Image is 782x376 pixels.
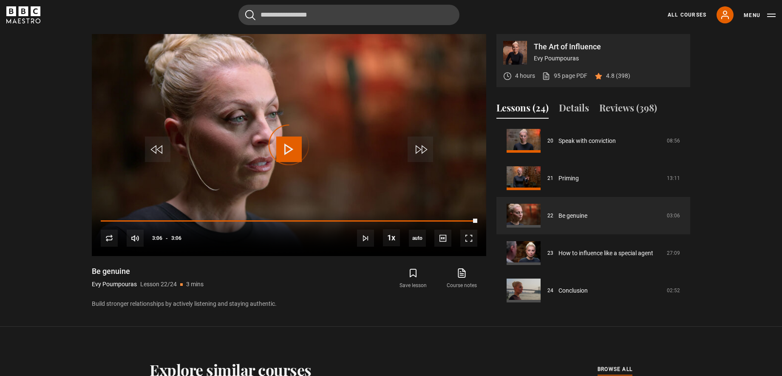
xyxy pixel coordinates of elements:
[92,299,486,308] p: Build stronger relationships by actively listening and staying authentic.
[438,266,486,291] a: Course notes
[559,101,589,119] button: Details
[515,71,535,80] p: 4 hours
[558,286,588,295] a: Conclusion
[744,11,776,20] button: Toggle navigation
[92,280,137,289] p: Evy Poumpouras
[558,249,653,258] a: How to influence like a special agent
[6,6,40,23] svg: BBC Maestro
[409,230,426,247] span: auto
[92,266,204,276] h1: Be genuine
[599,101,657,119] button: Reviews (398)
[140,280,177,289] p: Lesson 22/24
[101,220,477,222] div: Progress Bar
[152,231,162,246] span: 3:06
[101,230,118,247] button: Replay
[92,34,486,256] video-js: Video Player
[606,71,630,80] p: 4.8 (398)
[186,280,204,289] p: 3 mins
[598,365,632,373] span: browse all
[127,230,144,247] button: Mute
[534,43,683,51] p: The Art of Influence
[668,11,706,19] a: All Courses
[357,230,374,247] button: Next Lesson
[534,54,683,63] p: Evy Poumpouras
[171,231,181,246] span: 3:06
[558,174,579,183] a: Priming
[389,266,437,291] button: Save lesson
[460,230,477,247] button: Fullscreen
[245,10,255,20] button: Submit the search query
[542,71,587,80] a: 95 page PDF
[496,101,549,119] button: Lessons (24)
[166,235,168,241] span: -
[558,211,587,220] a: Be genuine
[558,137,616,145] a: Speak with conviction
[598,365,632,374] a: browse all
[409,230,426,247] div: Current quality: 720p
[383,229,400,246] button: Playback Rate
[434,230,451,247] button: Captions
[238,5,459,25] input: Search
